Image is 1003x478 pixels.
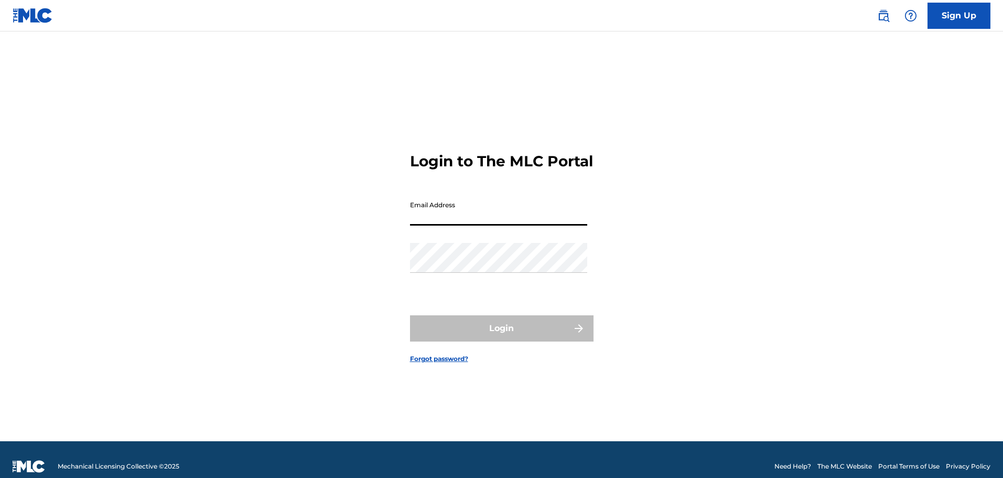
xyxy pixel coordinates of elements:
img: logo [13,460,45,473]
a: Forgot password? [410,354,468,364]
img: help [904,9,917,22]
a: Privacy Policy [946,462,990,471]
h3: Login to The MLC Portal [410,152,593,171]
img: MLC Logo [13,8,53,23]
a: The MLC Website [817,462,872,471]
a: Portal Terms of Use [878,462,940,471]
span: Mechanical Licensing Collective © 2025 [58,462,179,471]
a: Need Help? [774,462,811,471]
div: Help [900,5,921,26]
a: Public Search [873,5,894,26]
img: search [877,9,890,22]
a: Sign Up [927,3,990,29]
iframe: Chat Widget [951,428,1003,478]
